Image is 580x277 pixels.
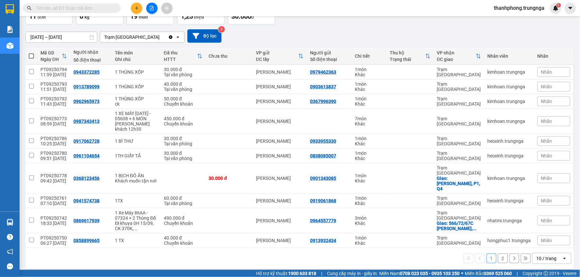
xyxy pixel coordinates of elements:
[256,238,304,243] div: [PERSON_NAME]
[568,5,573,11] span: caret-down
[498,254,508,263] button: 2
[310,176,336,181] div: 0901343085
[73,99,100,104] div: 0962965973
[355,241,384,246] div: Khác
[355,136,384,141] div: 1 món
[164,196,202,201] div: 60.000 đ
[164,50,197,55] div: Đã thu
[115,101,158,107] div: ck
[165,6,169,10] span: aim
[434,48,484,65] th: Toggle SortBy
[557,3,560,7] span: 1
[355,141,384,146] div: Khác
[488,138,531,144] div: heoxinh.trungnga
[355,67,384,72] div: 1 món
[538,53,570,59] div: Nhãn
[130,12,137,20] span: 19
[355,201,384,206] div: Khác
[45,36,50,41] span: environment
[40,178,67,183] div: 09:42 [DATE]
[484,271,512,276] strong: 0369 525 060
[541,153,552,158] span: Nhãn
[40,156,67,161] div: 09:51 [DATE]
[40,151,67,156] div: PT09250780
[209,53,250,59] div: Chưa thu
[437,81,481,92] div: Trạm [GEOGRAPHIC_DATA]
[115,50,158,55] div: Tên món
[73,153,100,158] div: 0961104654
[541,69,552,75] span: Nhãn
[40,87,67,92] div: 11:51 [DATE]
[553,5,559,11] img: icon-new-feature
[541,176,552,181] span: Nhãn
[149,6,154,10] span: file-add
[355,196,384,201] div: 1 món
[40,221,67,226] div: 18:33 [DATE]
[437,196,481,206] div: Trạm [GEOGRAPHIC_DATA]
[437,151,481,161] div: Trạm [GEOGRAPHIC_DATA]
[40,136,67,141] div: PT09250786
[256,57,298,62] div: ĐC lấy
[115,210,158,221] div: 1 Xe Máy 86AA - 07324 + 2 Thùng Đồ
[488,53,531,59] div: Nhân viên
[488,218,531,223] div: nhatmi.trungnga
[40,235,67,241] div: PT09250750
[256,176,304,181] div: [PERSON_NAME]
[556,3,561,7] sup: 1
[517,270,518,277] span: |
[115,121,158,132] div: CK - Theo khách 12h30
[256,218,304,223] div: [PERSON_NAME]
[7,26,13,33] img: solution-icon
[168,35,173,40] svg: Clear value
[164,156,202,161] div: Tại văn phòng
[437,136,481,146] div: Trạm [GEOGRAPHIC_DATA]
[437,57,476,62] div: ĐC giao
[164,141,202,146] div: Tại văn phòng
[134,6,139,10] span: plus
[437,210,481,221] div: Trạm [GEOGRAPHIC_DATA]
[355,215,384,221] div: 3 món
[40,116,67,121] div: PT09250773
[355,81,384,87] div: 1 món
[73,238,100,243] div: 0858899665
[164,87,202,92] div: Tại văn phòng
[80,12,83,20] span: 0
[209,176,250,181] div: 30.000 đ
[40,57,62,62] div: Ngày ĐH
[437,96,481,107] div: Trạm [GEOGRAPHIC_DATA]
[146,3,158,14] button: file-add
[488,99,531,104] div: kimhoan.trungnga
[251,14,254,20] span: đ
[437,235,481,246] div: Trạm [GEOGRAPHIC_DATA]
[40,81,67,87] div: PT09250793
[131,3,142,14] button: plus
[488,198,531,203] div: heoxinh.trungnga
[73,119,100,124] div: 0987343413
[164,72,202,77] div: Tại văn phòng
[3,28,45,49] li: VP Trạm [GEOGRAPHIC_DATA]
[40,101,67,107] div: 11:43 [DATE]
[310,57,349,62] div: Số điện thoại
[164,241,202,246] div: Chuyển khoản
[40,141,67,146] div: 10:25 [DATE]
[40,201,67,206] div: 07:10 [DATE]
[115,69,158,75] div: 1 THÙNG XỐP
[218,26,225,33] sup: 3
[38,14,46,20] span: đơn
[45,28,87,35] li: [PERSON_NAME]
[355,151,384,156] div: 1 món
[310,153,336,158] div: 0838085007
[256,138,304,144] div: [PERSON_NAME]
[164,121,202,126] div: Chuyển khoản
[355,101,384,107] div: Khác
[462,272,463,275] span: ⚪️
[256,99,304,104] div: [PERSON_NAME]
[7,234,13,240] span: question-circle
[115,173,158,178] div: 1 BỊCH ĐỒ ĂN
[164,215,202,221] div: 490.000 đ
[355,96,384,101] div: 1 món
[160,34,161,40] input: Selected Trạm Sài Gòn.
[355,221,384,226] div: Khác
[488,69,531,75] div: kimhoan.trungnga
[164,116,202,121] div: 450.000 đ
